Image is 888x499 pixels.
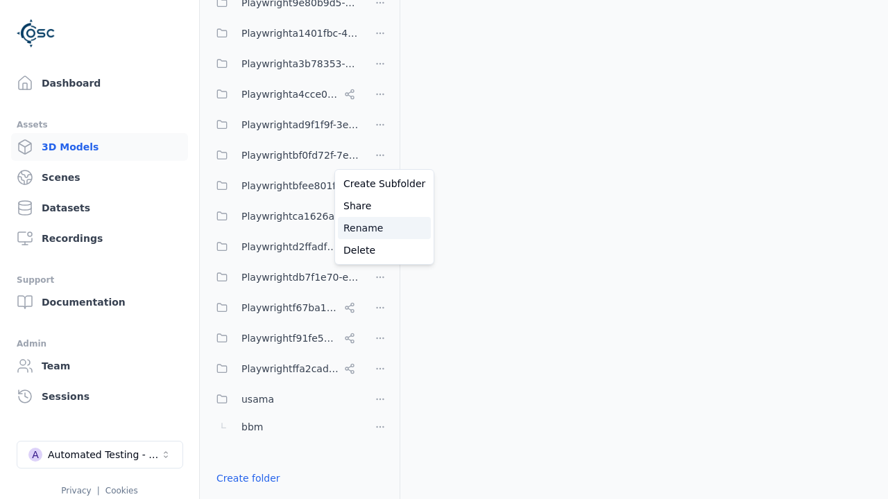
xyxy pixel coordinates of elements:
a: Rename [338,217,431,239]
a: Delete [338,239,431,261]
a: Create Subfolder [338,173,431,195]
a: Share [338,195,431,217]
